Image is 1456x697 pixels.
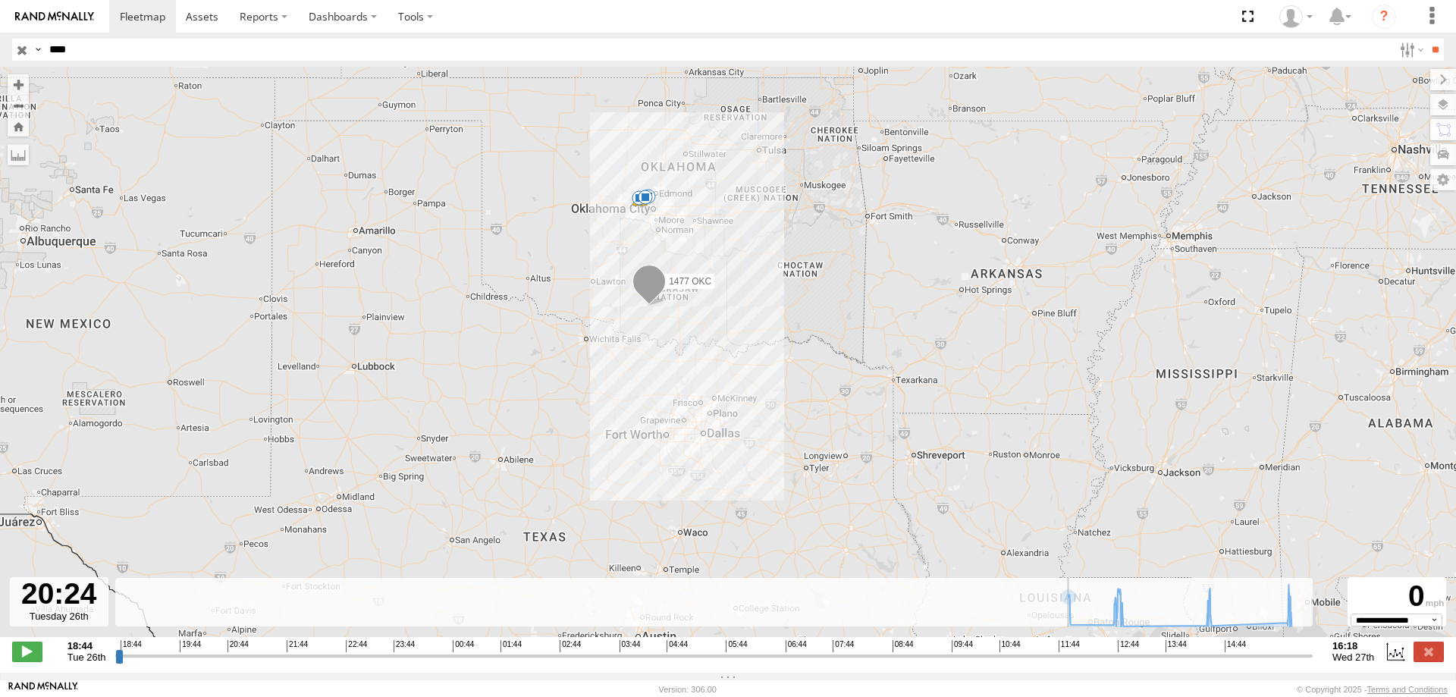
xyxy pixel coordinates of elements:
[726,640,747,652] span: 05:44
[8,682,78,697] a: Visit our Website
[620,640,641,652] span: 03:44
[1225,640,1246,652] span: 14:44
[453,640,474,652] span: 00:44
[659,685,717,694] div: Version: 306.00
[394,640,415,652] span: 23:44
[8,144,29,165] label: Measure
[180,640,201,652] span: 19:44
[786,640,807,652] span: 06:44
[1274,5,1318,28] div: Randy Yohe
[8,74,29,95] button: Zoom in
[500,640,522,652] span: 01:44
[287,640,308,652] span: 21:44
[999,640,1021,652] span: 10:44
[1367,685,1448,694] a: Terms and Conditions
[1394,39,1426,61] label: Search Filter Options
[8,116,29,137] button: Zoom Home
[1059,640,1080,652] span: 11:44
[667,640,688,652] span: 04:44
[833,640,854,652] span: 07:44
[1332,651,1374,663] span: Wed 27th Aug 2025
[1350,579,1444,614] div: 0
[952,640,973,652] span: 09:44
[12,642,42,661] label: Play/Stop
[1118,640,1139,652] span: 12:44
[1372,5,1396,29] i: ?
[669,276,711,287] span: 1477 OKC
[227,640,249,652] span: 20:44
[560,640,581,652] span: 02:44
[1332,640,1374,651] strong: 16:18
[15,11,94,22] img: rand-logo.svg
[346,640,367,652] span: 22:44
[1297,685,1448,694] div: © Copyright 2025 -
[121,640,142,652] span: 18:44
[67,640,106,651] strong: 18:44
[893,640,914,652] span: 08:44
[1166,640,1187,652] span: 13:44
[8,95,29,116] button: Zoom out
[32,39,44,61] label: Search Query
[1430,169,1456,190] label: Map Settings
[67,651,106,663] span: Tue 26th Aug 2025
[1414,642,1444,661] label: Close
